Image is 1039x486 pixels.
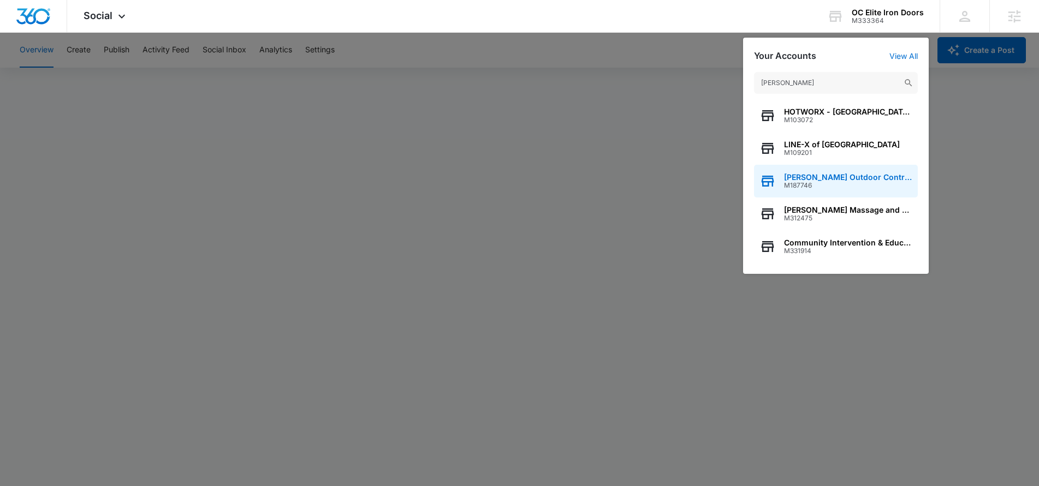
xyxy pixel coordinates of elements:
button: [PERSON_NAME] Outdoor Contractors, LLCM187746 [754,165,918,197]
span: M312475 [784,214,912,222]
button: [PERSON_NAME] Massage and BodyworkM312475 [754,197,918,230]
button: Community Intervention & Educational Services & [PERSON_NAME]'s Helping Hands, Inc, [GEOGRAPHIC_D... [754,230,918,263]
button: HOTWORX - [GEOGRAPHIC_DATA], [GEOGRAPHIC_DATA] ([PERSON_NAME] St.)M103072 [754,99,918,132]
span: LINE-X of [GEOGRAPHIC_DATA] [784,140,900,149]
h2: Your Accounts [754,51,816,61]
div: account id [852,17,924,25]
span: HOTWORX - [GEOGRAPHIC_DATA], [GEOGRAPHIC_DATA] ([PERSON_NAME] St.) [784,107,912,116]
span: M187746 [784,182,912,189]
a: View All [889,51,918,61]
span: Social [84,10,112,21]
input: Search Accounts [754,72,918,94]
span: [PERSON_NAME] Massage and Bodywork [784,206,912,214]
div: account name [852,8,924,17]
span: [PERSON_NAME] Outdoor Contractors, LLC [784,173,912,182]
span: M331914 [784,247,912,255]
button: LINE-X of [GEOGRAPHIC_DATA]M109201 [754,132,918,165]
span: Community Intervention & Educational Services & [PERSON_NAME]'s Helping Hands, Inc, [GEOGRAPHIC_D... [784,238,912,247]
span: M109201 [784,149,900,157]
span: M103072 [784,116,912,124]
